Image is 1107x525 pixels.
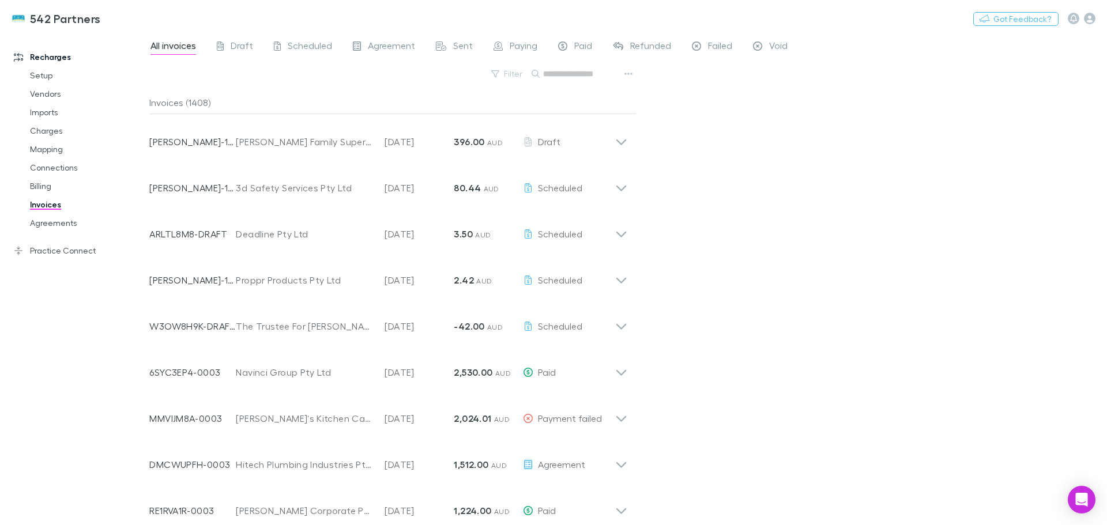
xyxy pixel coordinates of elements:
[538,182,582,193] span: Scheduled
[140,299,637,345] div: W3OW8H9K-DRAFTThe Trustee For [PERSON_NAME] Family Trust[DATE]-42.00 AUDScheduled
[454,413,491,424] strong: 2,024.01
[538,459,585,470] span: Agreement
[495,369,511,377] span: AUD
[18,177,156,195] a: Billing
[538,228,582,239] span: Scheduled
[18,140,156,158] a: Mapping
[510,40,537,55] span: Paying
[149,273,236,287] p: [PERSON_NAME]-1702
[454,505,491,516] strong: 1,224.00
[475,231,491,239] span: AUD
[236,273,373,287] div: Proppr Products Pty Ltd
[494,507,510,516] span: AUD
[236,227,373,241] div: Deadline Pty Ltd
[150,40,196,55] span: All invoices
[453,40,473,55] span: Sent
[454,136,484,148] strong: 396.00
[18,122,156,140] a: Charges
[454,367,492,378] strong: 2,530.00
[140,114,637,160] div: [PERSON_NAME]-1063[PERSON_NAME] Family Super Fund[DATE]396.00 AUDDraft
[18,195,156,214] a: Invoices
[538,505,556,516] span: Paid
[385,504,454,518] p: [DATE]
[368,40,415,55] span: Agreement
[385,458,454,471] p: [DATE]
[149,319,236,333] p: W3OW8H9K-DRAFT
[630,40,671,55] span: Refunded
[476,277,492,285] span: AUD
[487,323,503,331] span: AUD
[288,40,332,55] span: Scheduled
[18,158,156,177] a: Connections
[149,411,236,425] p: MMVIJM8A-0003
[385,181,454,195] p: [DATE]
[236,458,373,471] div: Hitech Plumbing Industries Pty Ltd
[236,319,373,333] div: The Trustee For [PERSON_NAME] Family Trust
[454,274,473,286] strong: 2.42
[454,182,481,194] strong: 80.44
[236,411,373,425] div: [PERSON_NAME]'s Kitchen Camden Pty Ltd
[454,228,472,240] strong: 3.50
[385,227,454,241] p: [DATE]
[231,40,253,55] span: Draft
[149,135,236,149] p: [PERSON_NAME]-1063
[18,103,156,122] a: Imports
[18,85,156,103] a: Vendors
[769,40,788,55] span: Void
[236,135,373,149] div: [PERSON_NAME] Family Super Fund
[538,413,602,424] span: Payment failed
[385,365,454,379] p: [DATE]
[236,504,373,518] div: [PERSON_NAME] Corporate Pty Limited
[149,458,236,471] p: DMCWUPFH-0003
[140,391,637,437] div: MMVIJM8A-0003[PERSON_NAME]'s Kitchen Camden Pty Ltd[DATE]2,024.01 AUDPayment failed
[491,461,507,470] span: AUD
[973,12,1059,26] button: Got Feedback?
[149,181,236,195] p: [PERSON_NAME]-1988
[487,138,503,147] span: AUD
[485,67,529,81] button: Filter
[385,135,454,149] p: [DATE]
[149,227,236,241] p: ARLTL8M8-DRAFT
[149,365,236,379] p: 6SYC3EP4-0003
[454,320,484,332] strong: -42.00
[236,181,373,195] div: 3d Safety Services Pty Ltd
[18,66,156,85] a: Setup
[140,437,637,483] div: DMCWUPFH-0003Hitech Plumbing Industries Pty Ltd[DATE]1,512.00 AUDAgreement
[708,40,732,55] span: Failed
[385,319,454,333] p: [DATE]
[538,274,582,285] span: Scheduled
[140,252,637,299] div: [PERSON_NAME]-1702Proppr Products Pty Ltd[DATE]2.42 AUDScheduled
[538,136,560,147] span: Draft
[5,5,108,32] a: 542 Partners
[494,415,510,424] span: AUD
[385,273,454,287] p: [DATE]
[140,206,637,252] div: ARLTL8M8-DRAFTDeadline Pty Ltd[DATE]3.50 AUDScheduled
[2,48,156,66] a: Recharges
[538,367,556,377] span: Paid
[1068,486,1095,513] div: Open Intercom Messenger
[30,12,101,25] h3: 542 Partners
[454,459,488,470] strong: 1,512.00
[236,365,373,379] div: Navinci Group Pty Ltd
[140,160,637,206] div: [PERSON_NAME]-19883d Safety Services Pty Ltd[DATE]80.44 AUDScheduled
[12,12,25,25] img: 542 Partners's Logo
[538,320,582,331] span: Scheduled
[18,214,156,232] a: Agreements
[574,40,592,55] span: Paid
[149,504,236,518] p: RE1RVA1R-0003
[385,411,454,425] p: [DATE]
[2,241,156,260] a: Practice Connect
[140,345,637,391] div: 6SYC3EP4-0003Navinci Group Pty Ltd[DATE]2,530.00 AUDPaid
[484,184,499,193] span: AUD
